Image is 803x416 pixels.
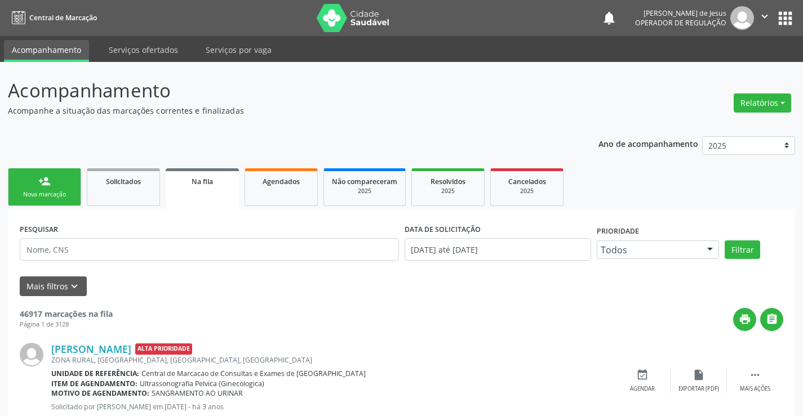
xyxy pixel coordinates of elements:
b: Unidade de referência: [51,369,139,378]
img: img [730,6,754,30]
b: Motivo de agendamento: [51,388,149,398]
span: Cancelados [508,177,546,186]
span: Solicitados [106,177,141,186]
input: Selecione um intervalo [405,238,591,261]
div: person_add [38,175,51,187]
i: keyboard_arrow_down [68,280,81,293]
div: Agendar [630,385,655,393]
strong: 46917 marcações na fila [20,308,113,319]
a: Central de Marcação [8,8,97,27]
div: Nova marcação [16,190,73,199]
div: Página 1 de 3128 [20,320,113,329]
i:  [758,10,771,23]
span: Não compareceram [332,177,397,186]
button: Filtrar [725,240,760,260]
div: 2025 [420,187,476,195]
a: [PERSON_NAME] [51,343,131,355]
label: PESQUISAR [20,221,58,238]
span: Central de Marcacao de Consultas e Exames de [GEOGRAPHIC_DATA] [141,369,366,378]
span: Na fila [192,177,213,186]
button:  [754,6,775,30]
a: Acompanhamento [4,40,89,62]
label: DATA DE SOLICITAÇÃO [405,221,481,238]
label: Prioridade [597,223,639,240]
button: Mais filtroskeyboard_arrow_down [20,276,87,296]
div: ZONA RURAL, [GEOGRAPHIC_DATA], [GEOGRAPHIC_DATA], [GEOGRAPHIC_DATA] [51,355,614,365]
div: [PERSON_NAME] de Jesus [635,8,726,18]
i: event_available [636,369,649,381]
span: Agendados [263,177,300,186]
button:  [760,308,783,331]
div: Mais ações [740,385,770,393]
span: Resolvidos [431,177,465,186]
span: Todos [601,244,696,256]
span: SANGRAMENTO AO URINAR [152,388,243,398]
b: Item de agendamento: [51,379,137,388]
p: Acompanhamento [8,77,559,105]
img: img [20,343,43,366]
p: Ano de acompanhamento [598,136,698,150]
span: Operador de regulação [635,18,726,28]
button: print [733,308,756,331]
i: insert_drive_file [693,369,705,381]
button: apps [775,8,795,28]
i:  [749,369,761,381]
a: Serviços por vaga [198,40,280,60]
span: Central de Marcação [29,13,97,23]
i:  [766,313,778,325]
i: print [739,313,751,325]
button: notifications [601,10,617,26]
div: Exportar (PDF) [678,385,719,393]
p: Acompanhe a situação das marcações correntes e finalizadas [8,105,559,117]
input: Nome, CNS [20,238,399,261]
p: Solicitado por [PERSON_NAME] em [DATE] - há 3 anos [51,402,614,411]
button: Relatórios [734,93,791,113]
span: Ultrassonografia Pelvica (Ginecologica) [140,379,264,388]
div: 2025 [332,187,397,195]
div: 2025 [499,187,555,195]
a: Serviços ofertados [101,40,186,60]
span: Alta Prioridade [135,343,192,355]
